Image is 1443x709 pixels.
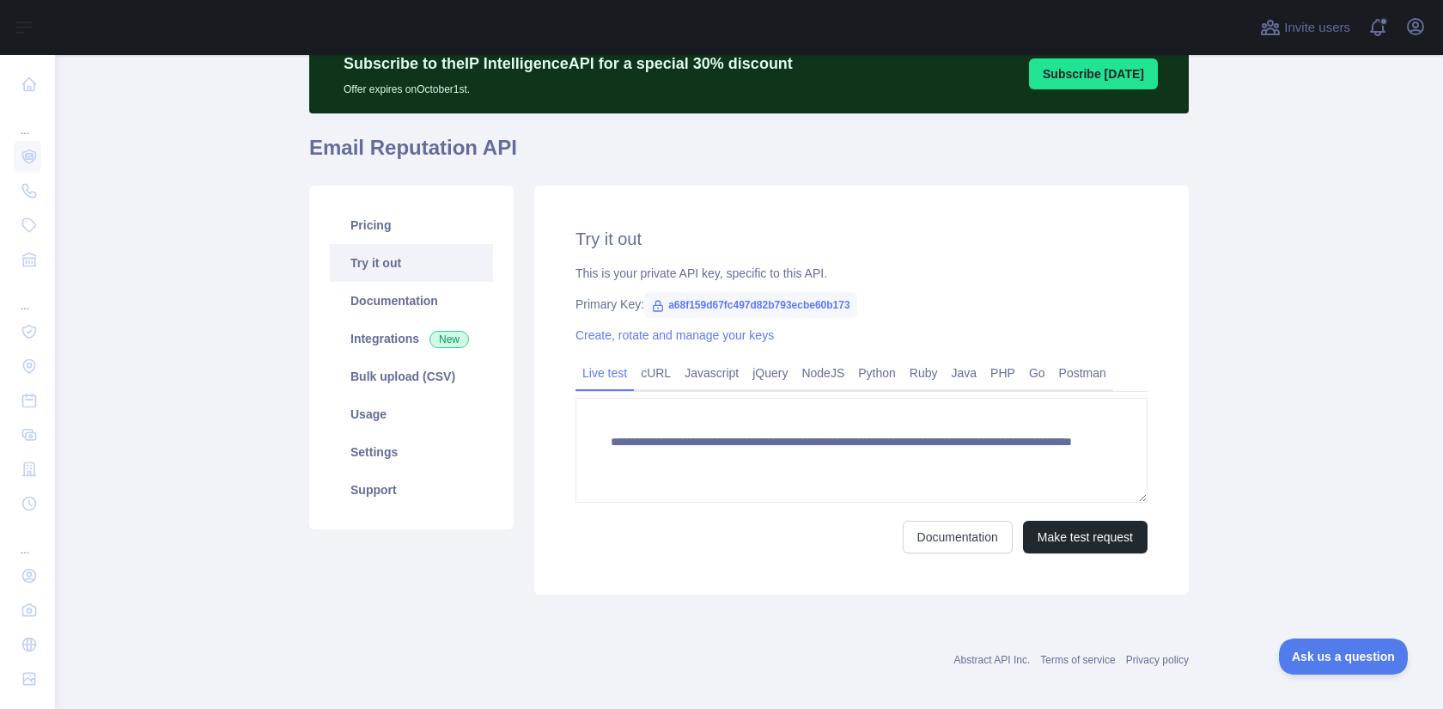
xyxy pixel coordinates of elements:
[1040,654,1115,666] a: Terms of service
[1029,58,1158,89] button: Subscribe [DATE]
[954,654,1031,666] a: Abstract API Inc.
[14,523,41,557] div: ...
[575,227,1148,251] h2: Try it out
[1052,359,1113,387] a: Postman
[1279,639,1409,675] iframe: Toggle Customer Support
[851,359,903,387] a: Python
[575,328,774,342] a: Create, rotate and manage your keys
[903,521,1013,553] a: Documentation
[330,282,493,320] a: Documentation
[330,206,493,244] a: Pricing
[14,278,41,313] div: ...
[644,292,857,318] span: a68f159d67fc497d82b793ecbe60b173
[634,359,678,387] a: cURL
[575,359,634,387] a: Live test
[1023,521,1148,553] button: Make test request
[1284,18,1350,38] span: Invite users
[575,265,1148,282] div: This is your private API key, specific to this API.
[678,359,746,387] a: Javascript
[746,359,795,387] a: jQuery
[1257,14,1354,41] button: Invite users
[309,134,1189,175] h1: Email Reputation API
[983,359,1022,387] a: PHP
[344,52,793,76] p: Subscribe to the IP Intelligence API for a special 30 % discount
[575,296,1148,313] div: Primary Key:
[330,358,493,395] a: Bulk upload (CSV)
[330,471,493,509] a: Support
[945,359,984,387] a: Java
[344,76,793,96] p: Offer expires on October 1st.
[330,244,493,282] a: Try it out
[330,395,493,433] a: Usage
[429,331,469,348] span: New
[795,359,851,387] a: NodeJS
[903,359,945,387] a: Ruby
[1022,359,1052,387] a: Go
[14,103,41,138] div: ...
[1126,654,1189,666] a: Privacy policy
[330,433,493,471] a: Settings
[330,320,493,358] a: Integrations New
